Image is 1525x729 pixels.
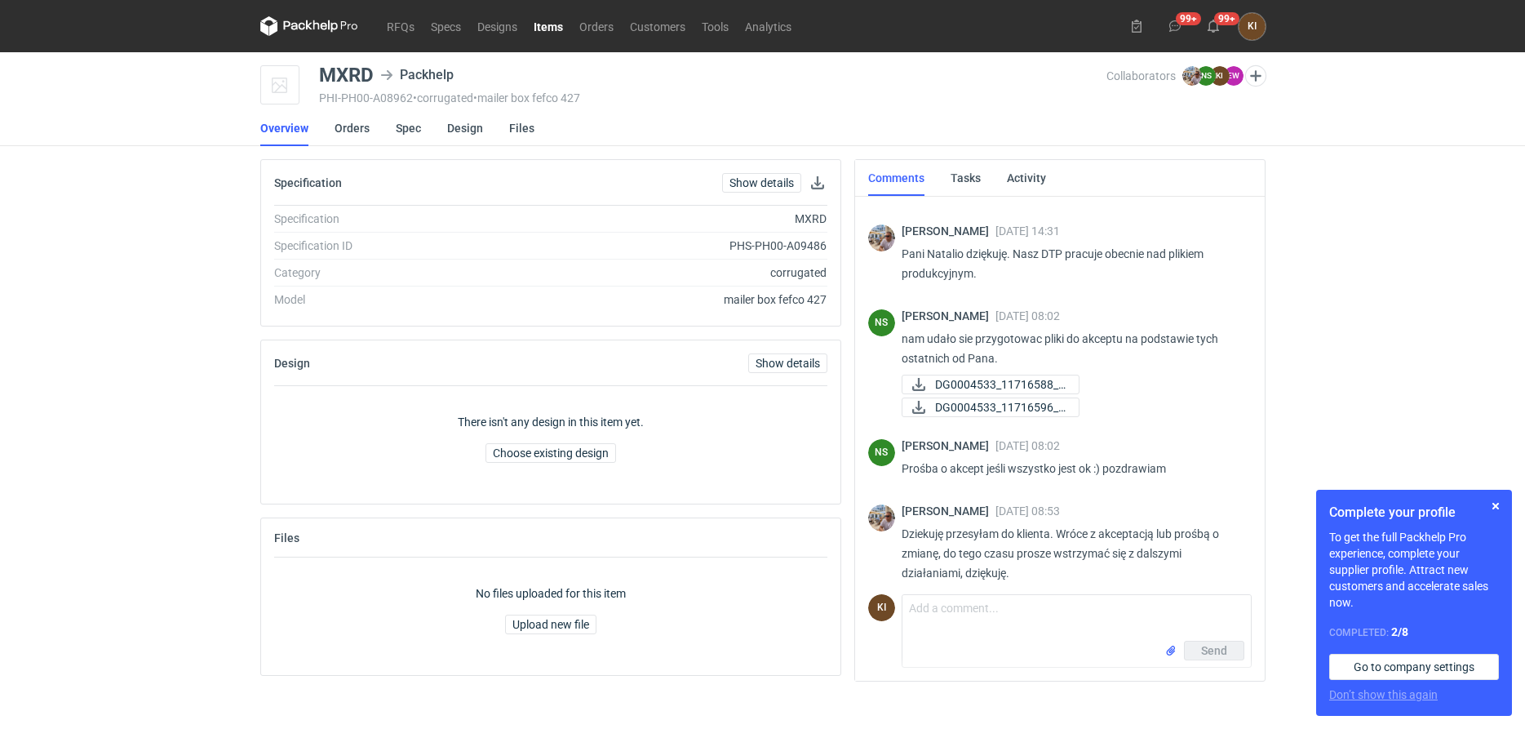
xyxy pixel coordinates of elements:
[808,173,827,193] button: Download specification
[902,505,995,518] span: [PERSON_NAME]
[413,91,473,104] span: • corrugated
[335,110,370,146] a: Orders
[902,375,1079,394] a: DG0004533_11716588_f...
[902,329,1239,368] p: nam udało sie przygotowac pliki do akceptu na podstawie tych ostatnich od Pana.
[274,531,299,545] h2: Files
[476,585,626,602] p: No files uploaded for this item
[722,173,801,193] a: Show details
[495,238,827,254] div: PHS-PH00-A09486
[274,211,495,227] div: Specification
[1329,687,1438,703] button: Don’t show this again
[868,309,895,336] figcaption: NS
[274,291,495,308] div: Model
[902,439,995,452] span: [PERSON_NAME]
[995,439,1060,452] span: [DATE] 08:02
[737,16,800,36] a: Analytics
[951,160,981,196] a: Tasks
[902,524,1239,583] p: Dziekuję przesyłam do klienta. Wróce z akceptacją lub prośbą o zmianę, do tego czasu prosze wstrz...
[1224,66,1243,86] figcaption: EW
[1182,66,1202,86] img: Michał Palasek
[1007,160,1046,196] a: Activity
[319,91,1107,104] div: PHI-PH00-A08962
[902,309,995,322] span: [PERSON_NAME]
[1200,13,1226,39] button: 99+
[1239,13,1266,40] div: Karolina Idkowiak
[1486,496,1505,516] button: Skip for now
[274,357,310,370] h2: Design
[1329,529,1499,611] p: To get the full Packhelp Pro experience, complete your supplier profile. Attract new customers an...
[512,619,589,630] span: Upload new file
[902,375,1065,394] div: DG0004533_11716588_for_approval_front.pdf
[902,459,1239,478] p: Prośba o akcept jeśli wszystko jest ok :) pozdrawiam
[495,291,827,308] div: mailer box fefco 427
[485,443,616,463] button: Choose existing design
[902,244,1239,283] p: Pani Natalio dziękuję. Nasz DTP pracuje obecnie nad plikiem produkcyjnym.
[1184,641,1244,660] button: Send
[1329,654,1499,680] a: Go to company settings
[622,16,694,36] a: Customers
[495,211,827,227] div: MXRD
[493,447,609,459] span: Choose existing design
[505,615,596,634] button: Upload new file
[423,16,469,36] a: Specs
[1106,69,1176,82] span: Collaborators
[1196,66,1216,86] figcaption: NS
[260,110,308,146] a: Overview
[319,65,374,85] div: MXRD
[274,238,495,254] div: Specification ID
[995,224,1060,238] span: [DATE] 14:31
[868,224,895,251] img: Michał Palasek
[868,505,895,531] img: Michał Palasek
[1391,625,1408,638] strong: 2 / 8
[274,264,495,281] div: Category
[995,505,1060,518] span: [DATE] 08:53
[495,264,827,281] div: corrugated
[1210,66,1230,86] figcaption: KI
[525,16,571,36] a: Items
[1244,65,1266,87] button: Edit collaborators
[1329,503,1499,522] h1: Complete your profile
[902,224,995,238] span: [PERSON_NAME]
[995,309,1060,322] span: [DATE] 08:02
[868,594,895,621] figcaption: KI
[868,309,895,336] div: Natalia Stępak
[868,160,924,196] a: Comments
[1239,13,1266,40] button: KI
[868,439,895,466] figcaption: NS
[380,65,454,85] div: Packhelp
[748,353,827,373] a: Show details
[902,398,1065,417] div: DG0004533_11716596_for_approval_back.pdf
[1329,624,1499,641] div: Completed:
[473,91,580,104] span: • mailer box fefco 427
[1201,645,1227,656] span: Send
[1162,13,1188,39] button: 99+
[902,398,1079,417] a: DG0004533_11716596_f...
[447,110,483,146] a: Design
[396,110,421,146] a: Spec
[509,110,534,146] a: Files
[935,376,1066,393] span: DG0004533_11716588_f...
[260,16,358,36] svg: Packhelp Pro
[274,176,342,189] h2: Specification
[458,414,644,430] p: There isn't any design in this item yet.
[571,16,622,36] a: Orders
[469,16,525,36] a: Designs
[935,398,1066,416] span: DG0004533_11716596_f...
[694,16,737,36] a: Tools
[868,439,895,466] div: Natalia Stępak
[868,594,895,621] div: Karolina Idkowiak
[379,16,423,36] a: RFQs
